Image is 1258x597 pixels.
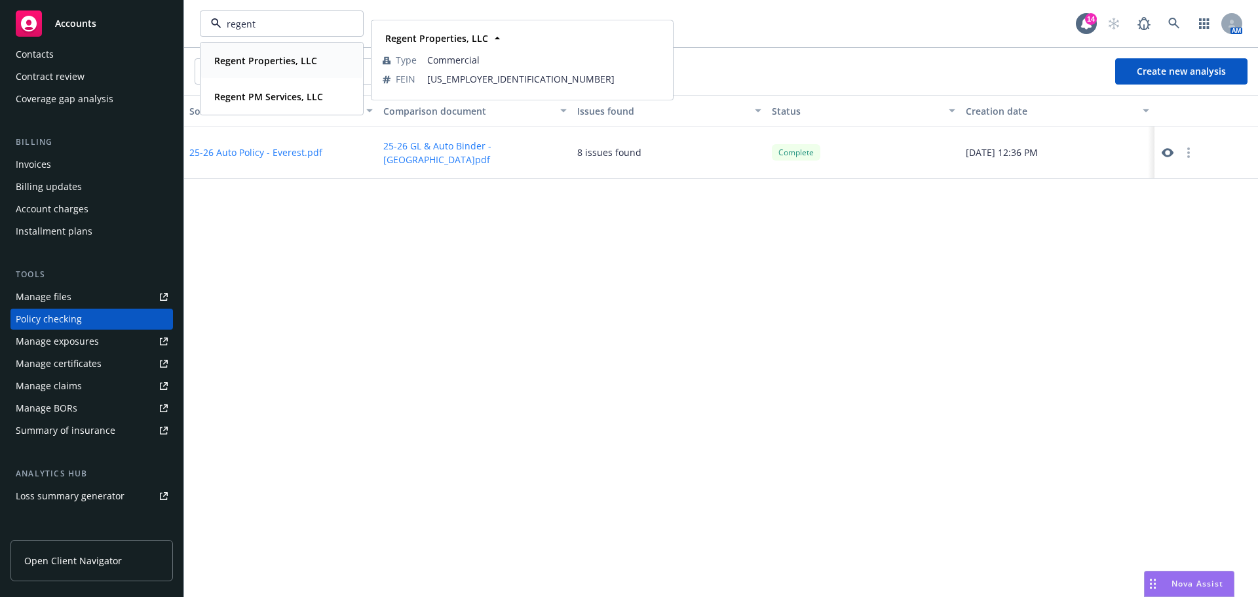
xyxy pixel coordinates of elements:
[16,398,77,419] div: Manage BORs
[10,420,173,441] a: Summary of insurance
[16,221,92,242] div: Installment plans
[10,353,173,374] a: Manage certificates
[966,104,1135,118] div: Creation date
[10,331,173,352] a: Manage exposures
[189,104,358,118] div: Source document
[1145,571,1161,596] div: Drag to move
[55,18,96,29] span: Accounts
[16,309,82,330] div: Policy checking
[10,88,173,109] a: Coverage gap analysis
[383,139,567,166] button: 25-26 GL & Auto Binder - [GEOGRAPHIC_DATA]pdf
[10,268,173,281] div: Tools
[10,44,173,65] a: Contacts
[10,199,173,220] a: Account charges
[16,286,71,307] div: Manage files
[10,154,173,175] a: Invoices
[10,221,173,242] a: Installment plans
[1191,10,1217,37] a: Switch app
[184,95,378,126] button: Source document
[10,5,173,42] a: Accounts
[767,95,961,126] button: Status
[10,136,173,149] div: Billing
[16,154,51,175] div: Invoices
[16,420,115,441] div: Summary of insurance
[1085,13,1097,25] div: 14
[16,88,113,109] div: Coverage gap analysis
[1172,578,1223,589] span: Nova Assist
[10,486,173,507] a: Loss summary generator
[10,398,173,419] a: Manage BORs
[16,176,82,197] div: Billing updates
[772,104,941,118] div: Status
[16,486,124,507] div: Loss summary generator
[16,44,54,65] div: Contacts
[16,199,88,220] div: Account charges
[961,126,1154,179] div: [DATE] 12:36 PM
[214,54,317,67] strong: Regent Properties, LLC
[10,467,173,480] div: Analytics hub
[10,376,173,396] a: Manage claims
[214,90,323,103] strong: Regent PM Services, LLC
[961,95,1154,126] button: Creation date
[16,353,102,374] div: Manage certificates
[16,66,85,87] div: Contract review
[10,309,173,330] a: Policy checking
[10,176,173,197] a: Billing updates
[1115,58,1248,85] button: Create new analysis
[10,286,173,307] a: Manage files
[24,554,122,568] span: Open Client Navigator
[1131,10,1157,37] a: Report a Bug
[16,331,99,352] div: Manage exposures
[772,144,820,161] div: Complete
[16,376,82,396] div: Manage claims
[10,66,173,87] a: Contract review
[1101,10,1127,37] a: Start snowing
[189,145,322,159] button: 25-26 Auto Policy - Everest.pdf
[1144,571,1234,597] button: Nova Assist
[1161,10,1187,37] a: Search
[221,17,337,31] input: Filter by keyword
[385,32,488,45] strong: Regent Properties, LLC
[577,145,641,159] div: 8 issues found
